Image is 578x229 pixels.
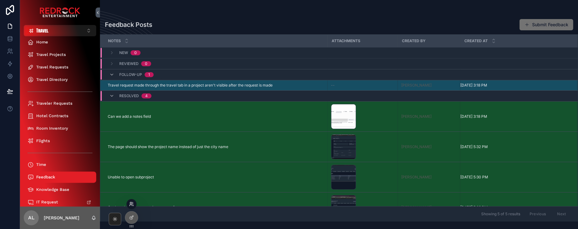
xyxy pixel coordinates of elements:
a: Travel Projects [24,49,96,60]
div: 0 [134,50,137,55]
span: Feedback [36,175,55,180]
a: [PERSON_NAME] [401,205,456,210]
span: Unable to open subproject [108,175,154,180]
span: -- [331,83,335,88]
span: Time [36,162,46,167]
span: Knowledge Base [36,187,69,192]
span: Travel Requests [36,65,68,70]
a: Home [24,37,96,48]
a: [PERSON_NAME] [401,83,456,88]
span: Notes [108,38,121,43]
span: [DATE] 5:32 PM [460,144,488,149]
a: Travel request made through the travel tab in a project aren't visible after the request is made [108,83,324,88]
span: The page should show the project name instead of just the city name [108,144,228,149]
span: Follow-Up [119,72,142,77]
a: Knowledge Base [24,184,96,195]
div: 4 [145,93,148,98]
span: Travel request made through the travel tab in a project aren't visible after the request is made [108,83,273,88]
span: Traveler Requests [36,101,72,106]
span: Travel Projects [36,52,66,57]
a: [PERSON_NAME] [401,114,432,119]
a: Room Inventory [24,123,96,134]
span: Showing 5 of 5 results [481,212,520,217]
a: Can we add a notes field [108,114,324,119]
span: [DATE] 3:18 PM [460,83,487,88]
span: Travel Directory [36,77,68,82]
img: App logo [40,7,80,17]
span: AL [28,214,35,222]
div: 0 [145,61,147,66]
span: [DATE] 5:30 PM [460,175,488,180]
span: [DATE] 5:29 PM [460,205,488,210]
p: [PERSON_NAME] [44,215,79,221]
a: Time [24,159,96,170]
a: Hotel Contracts [24,110,96,122]
a: Can't update the accounting contact for customer [108,205,324,210]
a: [DATE] 5:29 PM [460,205,570,210]
span: Flights [36,138,50,143]
span: Resolved [119,93,139,98]
a: [PERSON_NAME] [401,144,432,149]
span: Can we add a notes field [108,114,151,119]
a: Feedback [24,172,96,183]
span: Reviewed [119,61,139,66]
div: scrollable content [20,36,100,207]
a: [DATE] 3:18 PM [460,83,570,88]
a: [PERSON_NAME] [401,83,432,88]
a: Flights [24,135,96,147]
span: Home [36,40,48,45]
span: New [119,50,128,55]
a: Traveler Requests [24,98,96,109]
a: -- [331,83,394,88]
div: 1 [148,72,150,77]
a: [DATE] 5:30 PM [460,175,570,180]
h1: Feedback Posts [105,20,152,29]
span: [DATE] 3:18 PM [460,114,487,119]
span: IT Request [36,200,58,205]
a: Unable to open subproject [108,175,324,180]
span: Hotel Contracts [36,113,68,118]
span: Can't update the accounting contact for customer [108,205,196,210]
span: Attachments [332,38,360,43]
a: Travel Requests [24,62,96,73]
span: Travel [36,27,48,34]
a: [PERSON_NAME] [401,205,432,210]
button: Select Button [24,25,96,36]
a: Travel Directory [24,74,96,85]
a: [PERSON_NAME] [401,175,456,180]
a: [DATE] 3:18 PM [460,114,570,119]
button: Submit Feedback [519,19,573,30]
a: [DATE] 5:32 PM [460,144,570,149]
a: [PERSON_NAME] [401,144,456,149]
a: IT Request [24,197,96,208]
span: Room Inventory [36,126,68,131]
span: Created By [402,38,426,43]
span: Created at [464,38,488,43]
a: [PERSON_NAME] [401,175,432,180]
a: [PERSON_NAME] [401,114,456,119]
a: The page should show the project name instead of just the city name [108,144,324,149]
